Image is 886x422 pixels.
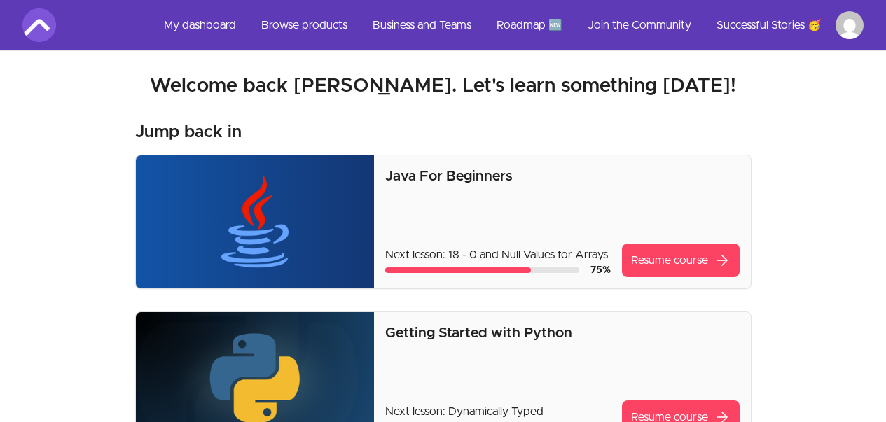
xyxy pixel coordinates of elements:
a: Resume coursearrow_forward [622,244,740,277]
span: 75 % [590,265,611,275]
div: Course progress [385,267,579,273]
p: Next lesson: 18 - 0 and Null Values for Arrays [385,246,610,263]
a: Browse products [250,8,359,42]
img: Product image for Java For Beginners [136,155,375,288]
img: Profile image for Farhan Ali [836,11,864,39]
span: arrow_forward [714,252,731,269]
a: Roadmap 🆕 [485,8,574,42]
img: Amigoscode logo [22,8,56,42]
p: Next lesson: Dynamically Typed [385,403,610,420]
h2: Welcome back [PERSON_NAME]. Let's learn something [DATE]! [22,73,864,99]
h3: Jump back in [135,121,242,143]
a: My dashboard [153,8,247,42]
a: Successful Stories 🥳 [705,8,833,42]
a: Business and Teams [361,8,483,42]
p: Getting Started with Python [385,323,739,343]
nav: Main [153,8,864,42]
p: Java For Beginners [385,167,739,186]
a: Join the Community [576,8,702,42]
